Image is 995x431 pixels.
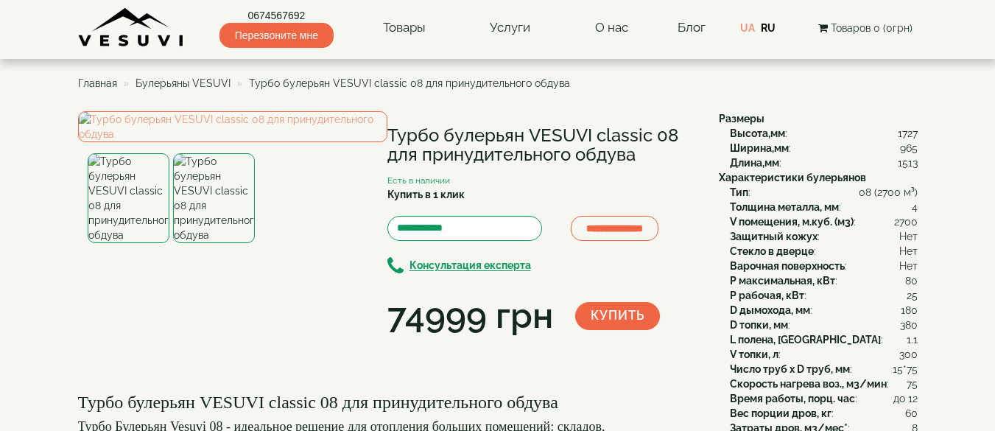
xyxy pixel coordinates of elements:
[899,244,918,259] span: Нет
[730,290,804,301] b: P рабочая, кВт
[219,8,334,23] a: 0674567692
[893,362,918,376] span: 15*75
[814,20,917,36] button: Товаров 0 (0грн)
[730,288,918,303] div: :
[730,244,918,259] div: :
[78,77,117,89] a: Главная
[831,22,913,34] span: Товаров 0 (0грн)
[730,200,918,214] div: :
[905,273,918,288] span: 80
[740,22,755,34] a: UA
[730,186,748,198] b: Тип
[368,11,440,45] a: Товары
[893,391,918,406] span: до 12
[907,332,918,347] span: 1.1
[719,172,866,183] b: Характеристики булерьянов
[730,185,918,200] div: :
[78,111,387,142] img: Турбо булерьян VESUVI classic 08 для принудительного обдува
[730,378,887,390] b: Скорость нагрева воз., м3/мин
[899,259,918,273] span: Нет
[730,362,918,376] div: :
[761,22,776,34] a: RU
[136,77,231,89] a: Булерьяны VESUVI
[730,407,831,419] b: Вес порции дров, кг
[387,187,465,202] label: Купить в 1 клик
[730,231,818,242] b: Защитный кожух
[730,347,918,362] div: :
[730,141,918,155] div: :
[78,393,558,412] font: Турбо булерьян VESUVI classic 08 для принудительного обдува
[900,318,918,332] span: 380
[907,288,918,303] span: 25
[912,200,918,214] span: 4
[900,141,918,155] span: 965
[899,229,918,244] span: Нет
[730,393,855,404] b: Время работы, порц. час
[580,11,643,45] a: О нас
[899,347,918,362] span: 300
[387,175,450,186] small: Есть в наличии
[905,406,918,421] span: 60
[575,302,660,330] button: Купить
[730,319,788,331] b: D топки, мм
[898,155,918,170] span: 1513
[730,318,918,332] div: :
[173,153,255,243] img: Турбо булерьян VESUVI classic 08 для принудительного обдува
[730,303,918,318] div: :
[901,303,918,318] span: 180
[730,201,839,213] b: Толщина металла, мм
[730,406,918,421] div: :
[387,291,553,341] div: 74999 грн
[219,23,334,48] span: Перезвоните мне
[730,275,835,287] b: P максимальная, кВт
[730,245,814,257] b: Стекло в дверце
[730,376,918,391] div: :
[859,185,918,200] span: 08 (2700 м³)
[730,304,810,316] b: D дымохода, мм
[249,77,570,89] span: Турбо булерьян VESUVI classic 08 для принудительного обдува
[730,229,918,244] div: :
[730,273,918,288] div: :
[730,348,778,360] b: V топки, л
[730,334,881,346] b: L полена, [GEOGRAPHIC_DATA]
[730,155,918,170] div: :
[730,157,779,169] b: Длина,мм
[898,126,918,141] span: 1727
[730,142,789,154] b: Ширина,мм
[730,260,845,272] b: Варочная поверхность
[409,260,531,272] b: Консультация експерта
[88,153,169,243] img: Турбо булерьян VESUVI classic 08 для принудительного обдува
[894,214,918,229] span: 2700
[719,113,764,125] b: Размеры
[907,376,918,391] span: 75
[730,127,785,139] b: Высота,мм
[730,259,918,273] div: :
[678,20,706,35] a: Блог
[78,7,185,48] img: content
[730,391,918,406] div: :
[730,214,918,229] div: :
[730,363,850,375] b: Число труб x D труб, мм
[730,126,918,141] div: :
[475,11,545,45] a: Услуги
[730,332,918,347] div: :
[730,216,854,228] b: V помещения, м.куб. (м3)
[387,126,697,165] h1: Турбо булерьян VESUVI classic 08 для принудительного обдува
